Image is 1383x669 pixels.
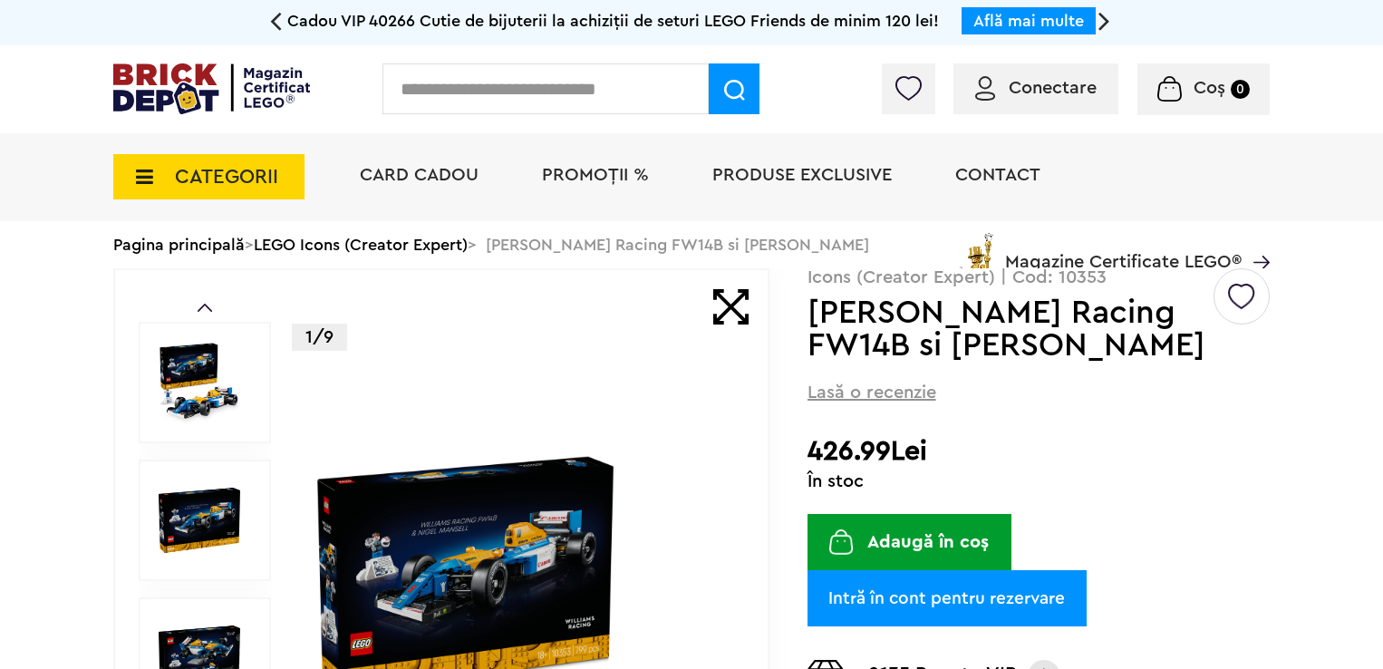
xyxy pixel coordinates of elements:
span: Conectare [1009,79,1097,97]
h2: 426.99Lei [808,435,1270,468]
a: Conectare [975,79,1097,97]
h1: [PERSON_NAME] Racing FW14B si [PERSON_NAME] [808,296,1211,362]
a: Magazine Certificate LEGO® [1242,229,1270,247]
a: Află mai multe [973,13,1084,29]
a: Intră în cont pentru rezervare [808,570,1087,626]
p: 1/9 [292,324,347,351]
span: Coș [1194,79,1225,97]
a: Produse exclusive [712,166,892,184]
img: Williams Racing FW14B si Nigel Mansell [159,480,240,561]
span: CATEGORII [175,167,278,187]
a: Card Cadou [360,166,479,184]
span: Cadou VIP 40266 Cutie de bijuterii la achiziții de seturi LEGO Friends de minim 120 lei! [287,13,939,29]
span: Magazine Certificate LEGO® [1005,229,1242,271]
button: Adaugă în coș [808,514,1011,570]
a: Contact [955,166,1040,184]
div: În stoc [808,472,1270,490]
p: Icons (Creator Expert) | Cod: 10353 [808,268,1270,286]
img: Williams Racing FW14B si Nigel Mansell [159,342,240,423]
a: Prev [198,304,212,312]
span: Lasă o recenzie [808,380,936,405]
small: 0 [1231,80,1250,99]
a: PROMOȚII % [542,166,649,184]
